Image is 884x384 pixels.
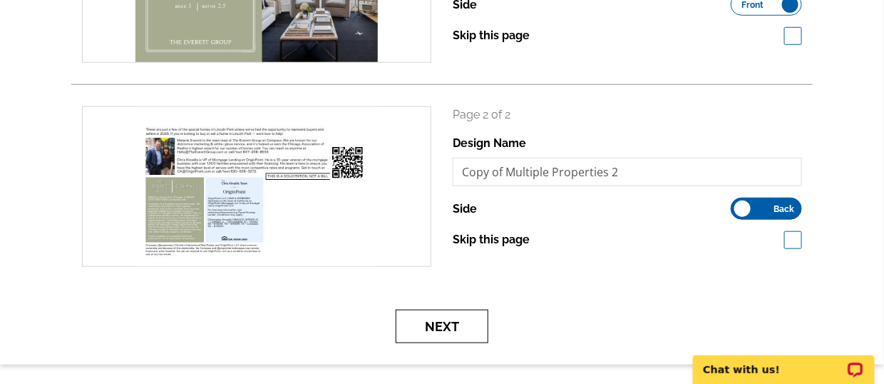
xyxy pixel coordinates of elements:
input: File Name [453,158,802,186]
p: Page 2 of 2 [453,106,802,123]
iframe: LiveChat chat widget [684,339,884,384]
label: Design Name [453,135,526,152]
span: Back [773,206,794,213]
label: Side [453,201,477,218]
label: Skip this page [453,231,530,248]
span: Front [742,1,764,9]
label: Skip this page [453,27,530,44]
button: Next [396,310,488,343]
